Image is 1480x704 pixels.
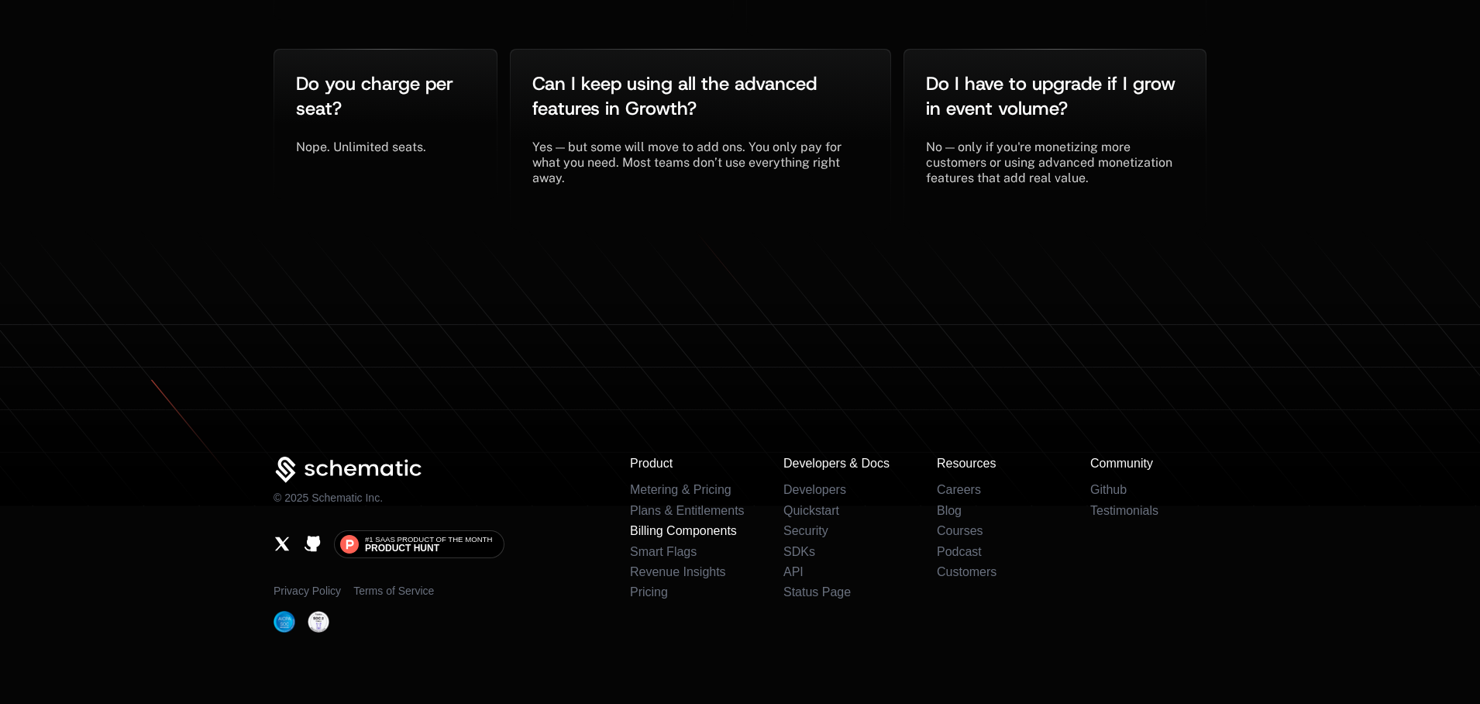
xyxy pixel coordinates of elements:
a: Github [1090,483,1127,496]
span: No — only if you're monetizing more customers or using advanced monetization features that add re... [926,140,1175,185]
h3: Product [630,457,746,471]
span: #1 SaaS Product of the Month [365,536,492,544]
p: © 2025 Schematic Inc. [274,490,383,506]
a: #1 SaaS Product of the MonthProduct Hunt [334,530,504,558]
a: Podcast [937,545,982,558]
h3: Resources [937,457,1053,471]
a: Terms of Service [353,583,434,599]
a: Billing Components [630,524,737,537]
a: Smart Flags [630,545,697,558]
h3: Community [1090,457,1206,471]
a: X [274,535,291,553]
span: Yes — but some will move to add ons. You only pay for what you need. Most teams don’t use everyth... [532,140,845,185]
a: Privacy Policy [274,583,341,599]
span: Can I keep using all the advanced features in Growth? [532,71,822,121]
img: AICPA [274,611,295,633]
span: Nope. Unlimited seats. [296,140,426,154]
a: Revenue Insights [630,565,726,578]
img: SOC II [308,611,329,633]
a: Pricing [630,585,668,599]
a: Github [304,535,322,553]
a: Testimonials [1090,504,1158,517]
a: Security [783,524,828,537]
a: Plans & Entitlements [630,504,745,517]
span: Product Hunt [365,544,439,553]
a: Status Page [783,585,851,599]
span: Do I have to upgrade if I grow in event volume? [926,71,1181,121]
a: Courses [937,524,983,537]
a: Metering & Pricing [630,483,731,496]
a: Careers [937,483,981,496]
h3: Developers & Docs [783,457,900,471]
a: SDKs [783,545,815,558]
a: API [783,565,804,578]
a: Quickstart [783,504,839,517]
span: Do you charge per seat? [296,71,459,121]
a: Customers [937,565,996,578]
a: Blog [937,504,962,517]
a: Developers [783,483,846,496]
